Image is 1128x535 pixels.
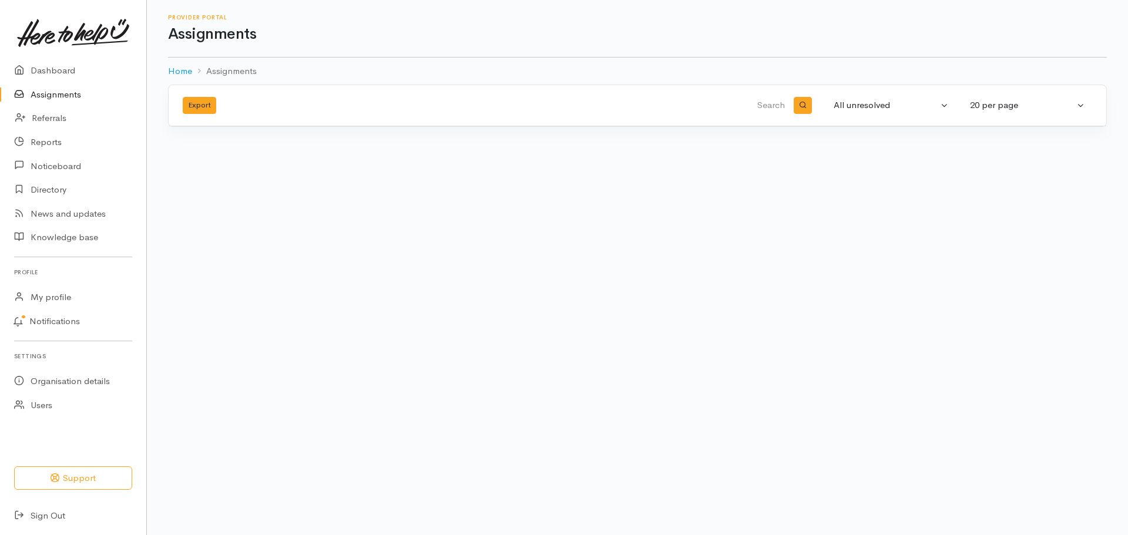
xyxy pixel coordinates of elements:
button: All unresolved [827,94,956,117]
button: Export [183,97,216,114]
li: Assignments [192,65,257,78]
h6: Profile [14,264,132,280]
a: Home [168,65,192,78]
h6: Provider Portal [168,14,1107,21]
div: 20 per page [970,99,1075,112]
div: All unresolved [834,99,938,112]
h6: Settings [14,348,132,364]
input: Search [505,92,787,120]
button: Support [14,466,132,490]
button: 20 per page [963,94,1092,117]
nav: breadcrumb [168,58,1107,85]
h1: Assignments [168,26,1107,43]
